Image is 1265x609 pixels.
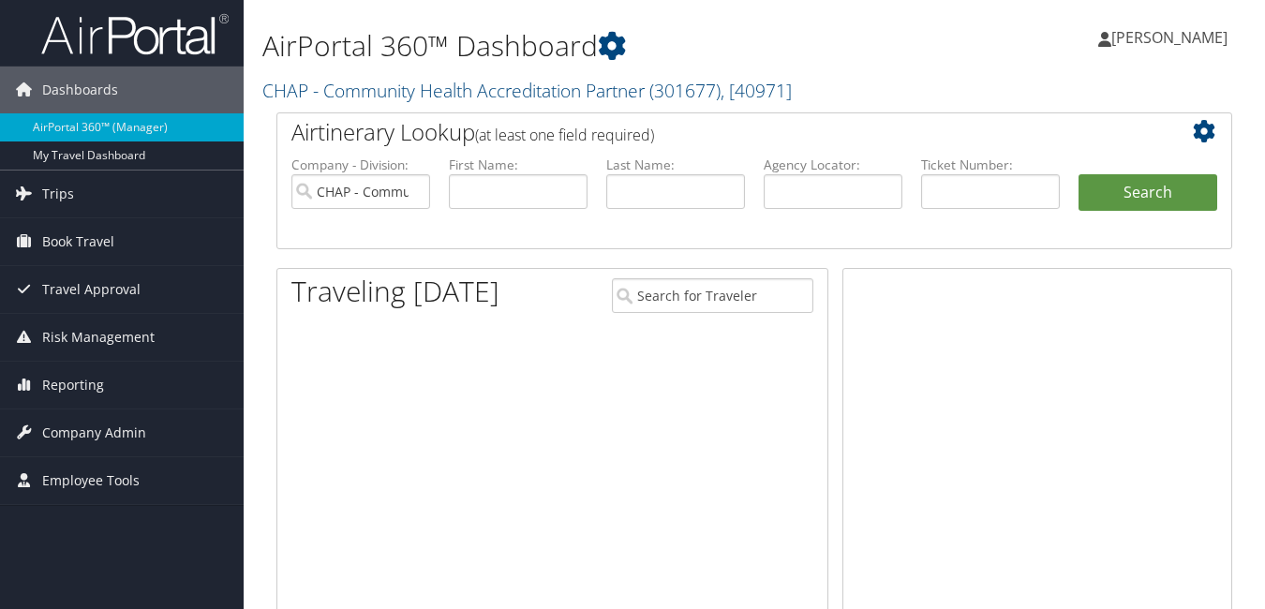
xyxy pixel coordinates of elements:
[1098,9,1246,66] a: [PERSON_NAME]
[721,78,792,103] span: , [ 40971 ]
[42,314,155,361] span: Risk Management
[649,78,721,103] span: ( 301677 )
[42,67,118,113] span: Dashboards
[1079,174,1217,212] button: Search
[41,12,229,56] img: airportal-logo.png
[262,26,918,66] h1: AirPortal 360™ Dashboard
[262,78,792,103] a: CHAP - Community Health Accreditation Partner
[291,156,430,174] label: Company - Division:
[42,266,141,313] span: Travel Approval
[612,278,812,313] input: Search for Traveler
[606,156,745,174] label: Last Name:
[42,457,140,504] span: Employee Tools
[764,156,902,174] label: Agency Locator:
[42,409,146,456] span: Company Admin
[449,156,588,174] label: First Name:
[42,171,74,217] span: Trips
[1111,27,1228,48] span: [PERSON_NAME]
[42,218,114,265] span: Book Travel
[291,272,499,311] h1: Traveling [DATE]
[291,116,1138,148] h2: Airtinerary Lookup
[475,125,654,145] span: (at least one field required)
[921,156,1060,174] label: Ticket Number:
[42,362,104,408] span: Reporting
